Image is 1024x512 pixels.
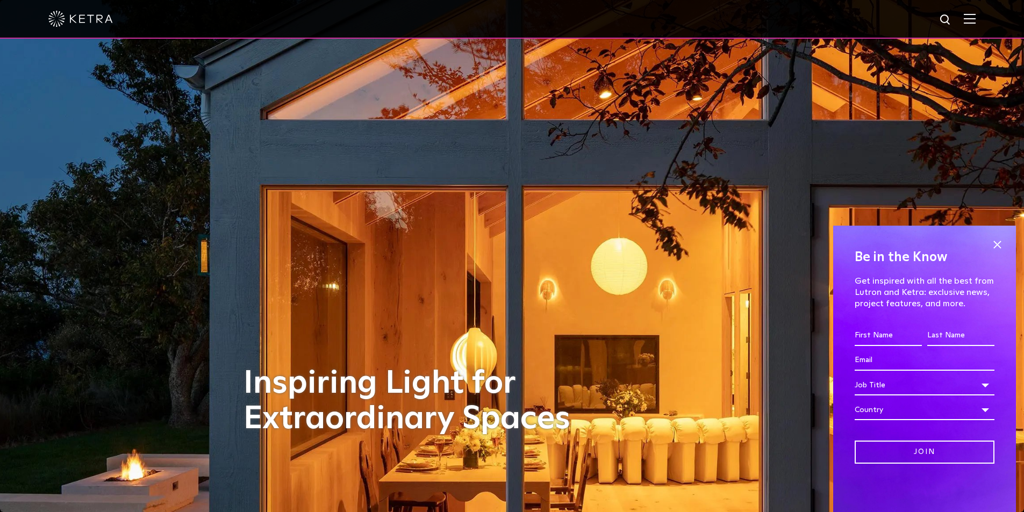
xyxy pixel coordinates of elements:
[855,326,922,346] input: First Name
[855,276,994,309] p: Get inspired with all the best from Lutron and Ketra: exclusive news, project features, and more.
[48,11,113,27] img: ketra-logo-2019-white
[964,13,976,24] img: Hamburger%20Nav.svg
[855,375,994,395] div: Job Title
[244,366,593,437] h1: Inspiring Light for Extraordinary Spaces
[855,350,994,371] input: Email
[855,441,994,464] input: Join
[939,13,953,27] img: search icon
[855,400,994,420] div: Country
[927,326,994,346] input: Last Name
[855,247,994,268] h4: Be in the Know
